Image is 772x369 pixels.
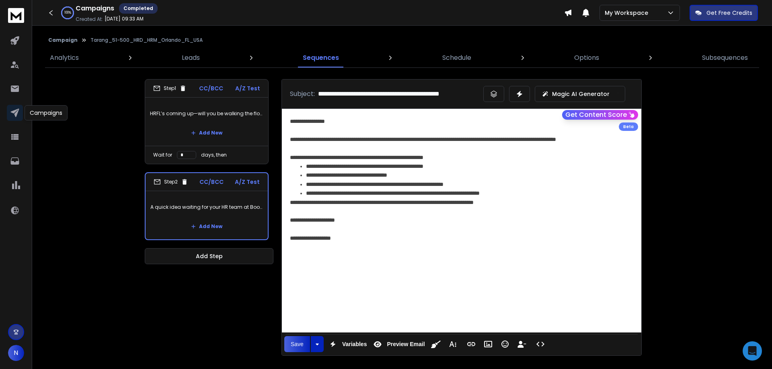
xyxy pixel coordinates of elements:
[445,336,460,352] button: More Text
[464,336,479,352] button: Insert Link (Ctrl+K)
[50,53,79,63] p: Analytics
[341,341,369,348] span: Variables
[605,9,651,17] p: My Workspace
[574,53,599,63] p: Options
[177,48,205,67] a: Leads
[76,4,114,13] h1: Campaigns
[303,53,339,63] p: Sequences
[153,85,187,92] div: Step 1
[154,178,188,186] div: Step 2
[706,9,752,17] p: Get Free Credits
[150,196,263,218] p: A quick idea waiting for your HR team at Booth 528
[514,336,530,352] button: Insert Unsubscribe Link
[325,336,369,352] button: Variables
[8,8,24,23] img: logo
[428,336,443,352] button: Clean HTML
[442,53,471,63] p: Schedule
[25,105,68,120] div: Campaigns
[235,178,260,186] p: A/Z Test
[76,16,103,22] p: Created At:
[199,178,224,186] p: CC/BCC
[535,86,625,102] button: Magic AI Generator
[569,48,604,67] a: Options
[150,102,263,125] p: HRFL’s coming up—will you be walking the floor?
[153,152,172,158] p: Wait for
[480,336,496,352] button: Insert Image (Ctrl+P)
[8,345,24,361] button: N
[90,37,203,43] p: Tarang_51-500_HRD_HRM_Orlando_FL_USA
[235,84,260,92] p: A/Z Test
[552,90,610,98] p: Magic AI Generator
[743,341,762,361] div: Open Intercom Messenger
[497,336,513,352] button: Emoticons
[64,10,71,15] p: 100 %
[702,53,748,63] p: Subsequences
[298,48,344,67] a: Sequences
[199,84,223,92] p: CC/BCC
[185,218,229,234] button: Add New
[697,48,753,67] a: Subsequences
[370,336,426,352] button: Preview Email
[533,336,548,352] button: Code View
[119,3,158,14] div: Completed
[290,89,315,99] p: Subject:
[145,248,273,264] button: Add Step
[145,79,269,164] li: Step1CC/BCCA/Z TestHRFL’s coming up—will you be walking the floor?Add NewWait fordays, then
[145,172,269,240] li: Step2CC/BCCA/Z TestA quick idea waiting for your HR team at Booth 528Add New
[690,5,758,21] button: Get Free Credits
[619,122,638,131] div: Beta
[105,16,144,22] p: [DATE] 09:33 AM
[284,336,310,352] button: Save
[437,48,476,67] a: Schedule
[48,37,78,43] button: Campaign
[185,125,229,141] button: Add New
[45,48,84,67] a: Analytics
[385,341,426,348] span: Preview Email
[182,53,200,63] p: Leads
[201,152,227,158] p: days, then
[562,110,638,120] button: Get Content Score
